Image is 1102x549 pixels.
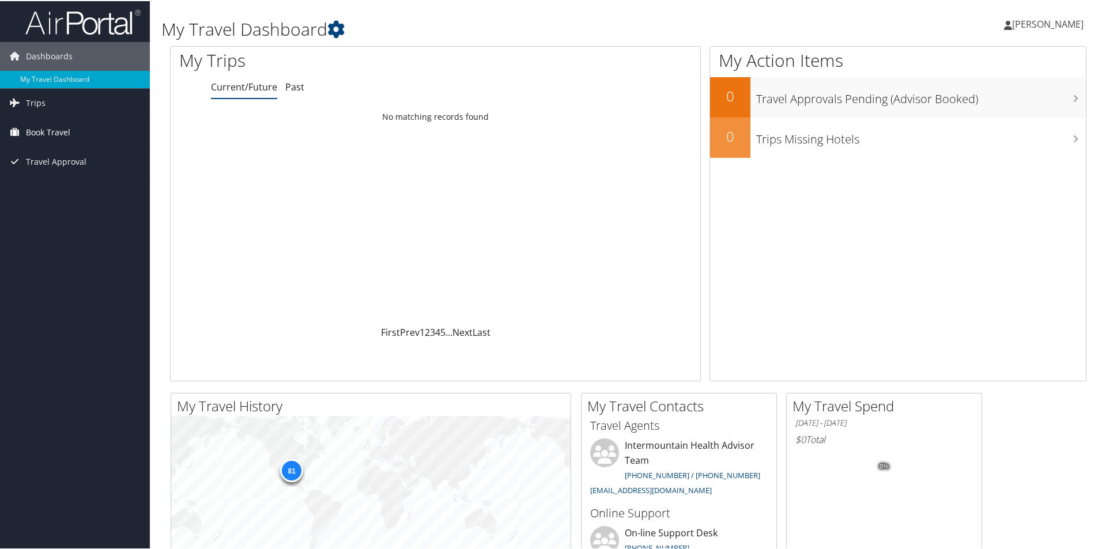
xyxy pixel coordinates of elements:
span: … [446,325,452,338]
a: First [381,325,400,338]
td: No matching records found [171,105,700,126]
a: 2 [425,325,430,338]
span: Book Travel [26,117,70,146]
img: airportal-logo.png [25,7,141,35]
span: $0 [795,432,806,445]
a: [PERSON_NAME] [1004,6,1095,40]
h6: [DATE] - [DATE] [795,417,973,427]
a: [PHONE_NUMBER] / [PHONE_NUMBER] [625,469,760,479]
span: Trips [26,88,46,116]
a: Last [473,325,490,338]
li: Intermountain Health Advisor Team [584,437,773,499]
h3: Trips Missing Hotels [756,124,1086,146]
span: [PERSON_NAME] [1012,17,1084,29]
h2: My Travel Contacts [587,395,776,415]
a: 0Travel Approvals Pending (Advisor Booked) [710,76,1086,116]
h6: Total [795,432,973,445]
span: Travel Approval [26,146,86,175]
a: Next [452,325,473,338]
h2: My Travel Spend [792,395,982,415]
h3: Travel Approvals Pending (Advisor Booked) [756,84,1086,106]
a: 0Trips Missing Hotels [710,116,1086,157]
a: 3 [430,325,435,338]
tspan: 0% [880,462,889,469]
h1: My Action Items [710,47,1086,71]
a: [EMAIL_ADDRESS][DOMAIN_NAME] [590,484,712,494]
a: 5 [440,325,446,338]
a: 1 [420,325,425,338]
h1: My Trips [179,47,471,71]
h2: 0 [710,85,750,105]
a: Current/Future [211,79,277,92]
h3: Travel Agents [590,417,768,433]
h2: 0 [710,126,750,145]
a: Prev [400,325,420,338]
a: 4 [435,325,440,338]
h2: My Travel History [177,395,571,415]
h3: Online Support [590,504,768,520]
a: Past [285,79,304,92]
h1: My Travel Dashboard [161,16,784,40]
span: Dashboards [26,41,73,70]
div: 81 [280,457,303,480]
